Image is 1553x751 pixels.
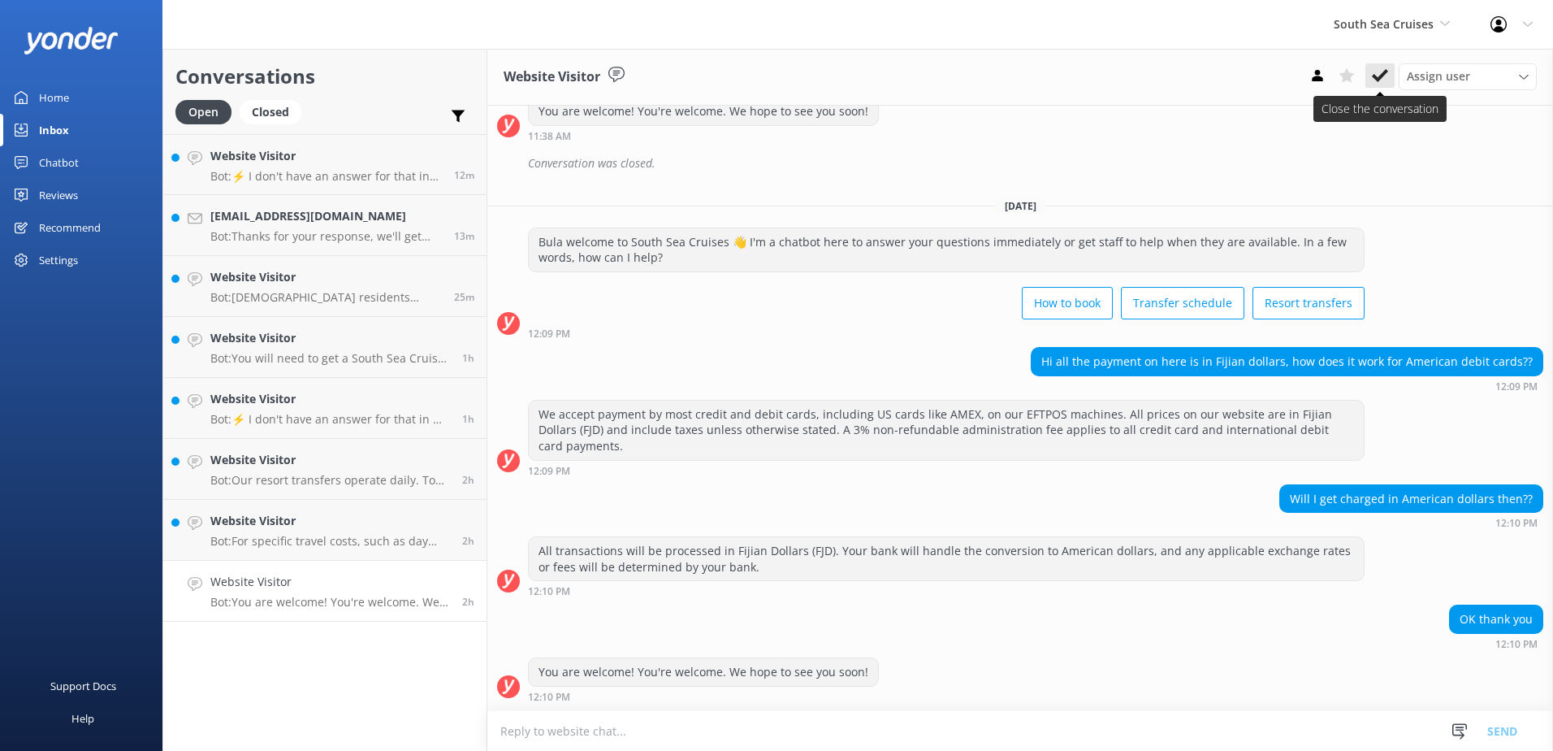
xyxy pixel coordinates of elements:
strong: 12:09 PM [528,329,570,339]
span: 12:12pm 18-Aug-2025 (UTC +12:00) Pacific/Auckland [462,534,474,548]
h4: Website Visitor [210,573,450,591]
div: Assign User [1399,63,1537,89]
a: Website VisitorBot:⚡ I don't have an answer for that in my knowledge base. Please try and rephras... [163,378,487,439]
div: Help [71,702,94,735]
a: Website VisitorBot:Our resort transfers operate daily. To view the resort transfer schedule, visi... [163,439,487,500]
div: 2025-08-13T02:09:13.238 [497,150,1543,177]
span: South Sea Cruises [1334,16,1434,32]
p: Bot: Our resort transfers operate daily. To view the resort transfer schedule, visit [URL][DOMAIN... [210,473,450,488]
button: Resort transfers [1252,287,1365,319]
div: 12:10pm 18-Aug-2025 (UTC +12:00) Pacific/Auckland [528,691,879,702]
strong: 12:10 PM [528,692,570,702]
div: Recommend [39,211,101,244]
h4: Website Visitor [210,329,450,347]
div: 12:10pm 18-Aug-2025 (UTC +12:00) Pacific/Auckland [1449,638,1543,649]
strong: 11:38 AM [528,132,571,141]
span: 02:22pm 18-Aug-2025 (UTC +12:00) Pacific/Auckland [454,168,474,182]
a: Website VisitorBot:For specific travel costs, such as day trips or resort transfers, please visit... [163,500,487,561]
div: Inbox [39,114,69,146]
div: Reviews [39,179,78,211]
div: 12:09pm 18-Aug-2025 (UTC +12:00) Pacific/Auckland [528,328,1365,339]
button: How to book [1022,287,1113,319]
div: 12:10pm 18-Aug-2025 (UTC +12:00) Pacific/Auckland [1279,517,1543,528]
strong: 12:10 PM [1495,640,1538,649]
h3: Website Visitor [504,67,600,88]
div: Chatbot [39,146,79,179]
button: Transfer schedule [1121,287,1244,319]
span: 02:21pm 18-Aug-2025 (UTC +12:00) Pacific/Auckland [454,229,474,243]
span: [DATE] [995,199,1046,213]
h4: Website Visitor [210,451,450,469]
div: You are welcome! You're welcome. We hope to see you soon! [529,658,878,686]
div: Will I get charged in American dollars then?? [1280,485,1542,513]
strong: 12:09 PM [528,467,570,476]
div: 12:09pm 18-Aug-2025 (UTC +12:00) Pacific/Auckland [528,465,1365,476]
div: All transactions will be processed in Fijian Dollars (FJD). Your bank will handle the conversion ... [529,537,1364,580]
a: Website VisitorBot:You are welcome! You're welcome. We hope to see you soon!2h [163,561,487,622]
span: 12:32pm 18-Aug-2025 (UTC +12:00) Pacific/Auckland [462,473,474,487]
span: 12:59pm 18-Aug-2025 (UTC +12:00) Pacific/Auckland [462,412,474,426]
a: Website VisitorBot:⚡ I don't have an answer for that in my knowledge base. Please try and rephras... [163,134,487,195]
div: Settings [39,244,78,276]
span: 02:09pm 18-Aug-2025 (UTC +12:00) Pacific/Auckland [454,290,474,304]
span: Assign user [1407,67,1470,85]
span: 01:28pm 18-Aug-2025 (UTC +12:00) Pacific/Auckland [462,351,474,365]
div: 12:09pm 18-Aug-2025 (UTC +12:00) Pacific/Auckland [1031,380,1543,392]
h2: Conversations [175,61,474,92]
img: yonder-white-logo.png [24,27,118,54]
div: Home [39,81,69,114]
a: Open [175,102,240,120]
p: Bot: You are welcome! You're welcome. We hope to see you soon! [210,595,450,610]
a: Website VisitorBot:You will need to get a South Sea Cruises Ferry to [GEOGRAPHIC_DATA] and board ... [163,317,487,378]
div: 12:10pm 18-Aug-2025 (UTC +12:00) Pacific/Auckland [528,585,1365,597]
h4: [EMAIL_ADDRESS][DOMAIN_NAME] [210,207,442,225]
div: Support Docs [50,670,116,702]
p: Bot: For specific travel costs, such as day trips or resort transfers, please visit the following... [210,534,450,549]
h4: Website Visitor [210,268,442,286]
div: 11:38am 13-Aug-2025 (UTC +12:00) Pacific/Auckland [528,130,879,141]
h4: Website Visitor [210,390,450,408]
a: [EMAIL_ADDRESS][DOMAIN_NAME]Bot:Thanks for your response, we'll get back to you as soon as we can... [163,195,487,256]
div: Conversation was closed. [528,150,1543,177]
span: 12:10pm 18-Aug-2025 (UTC +12:00) Pacific/Auckland [462,595,474,609]
p: Bot: ⚡ I don't have an answer for that in my knowledge base. Please try and rephrase your questio... [210,169,442,184]
p: Bot: Thanks for your response, we'll get back to you as soon as we can during opening hours. [210,229,442,244]
h4: Website Visitor [210,147,442,165]
p: Bot: You will need to get a South Sea Cruises Ferry to [GEOGRAPHIC_DATA] and board the Six Senses... [210,351,450,366]
div: Hi all the payment on here is in Fijian dollars, how does it work for American debit cards?? [1032,348,1542,375]
div: Bula welcome to South Sea Cruises 👋 I'm a chatbot here to answer your questions immediately or ge... [529,228,1364,271]
div: We accept payment by most credit and debit cards, including US cards like AMEX, on our EFTPOS mac... [529,401,1364,460]
div: You are welcome! You're welcome. We hope to see you soon! [529,98,878,125]
div: OK thank you [1450,606,1542,633]
p: Bot: [DEMOGRAPHIC_DATA] residents receive a 20% discount on day tours and resort transfers. To bo... [210,290,442,305]
div: Open [175,100,231,124]
h4: Website Visitor [210,512,450,530]
div: Closed [240,100,301,124]
strong: 12:09 PM [1495,382,1538,392]
a: Closed [240,102,309,120]
a: Website VisitorBot:[DEMOGRAPHIC_DATA] residents receive a 20% discount on day tours and resort tr... [163,256,487,317]
strong: 12:10 PM [1495,519,1538,528]
strong: 12:10 PM [528,587,570,597]
p: Bot: ⚡ I don't have an answer for that in my knowledge base. Please try and rephrase your questio... [210,412,450,427]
